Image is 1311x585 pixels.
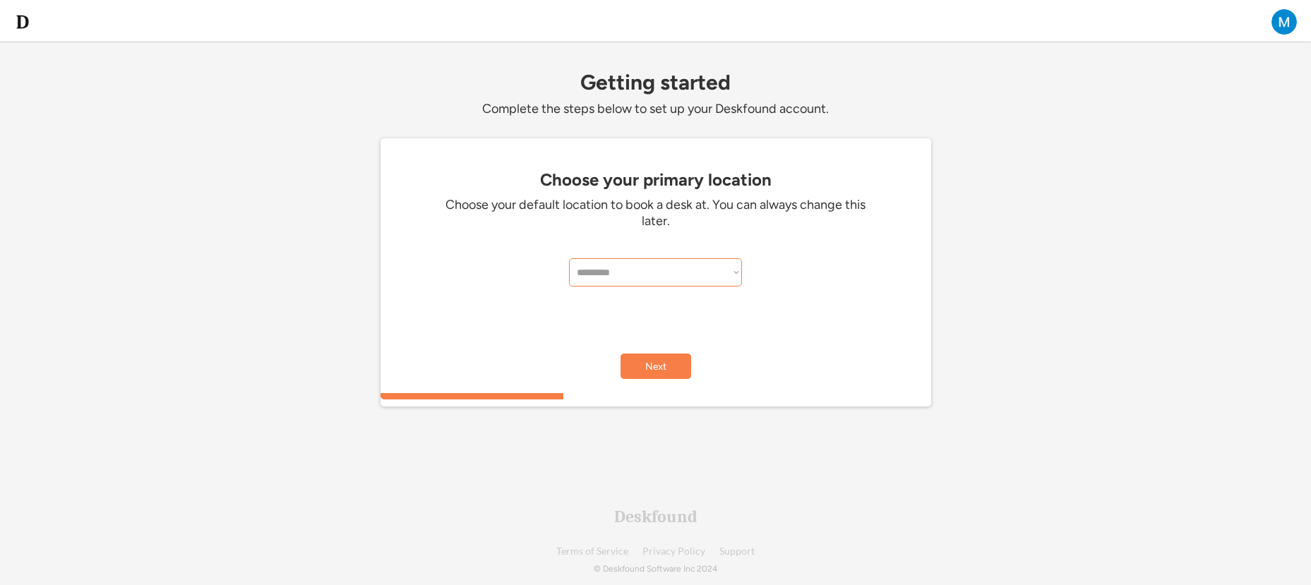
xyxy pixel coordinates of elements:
[383,393,934,399] div: 33.3333333333333%
[719,546,755,557] a: Support
[614,508,698,525] div: Deskfound
[14,13,31,30] img: d-whitebg.png
[642,546,705,557] a: Privacy Policy
[621,354,691,379] button: Next
[1271,9,1297,35] img: ACg8ocLHM_Frscawl7a_oy_qZJte6Cm4TDcfqyhWTLCYpzlFIJIe-Q=s96-c
[381,101,931,117] div: Complete the steps below to set up your Deskfound account.
[381,71,931,94] div: Getting started
[444,197,868,230] div: Choose your default location to book a desk at. You can always change this later.
[556,546,628,557] a: Terms of Service
[388,170,924,190] div: Choose your primary location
